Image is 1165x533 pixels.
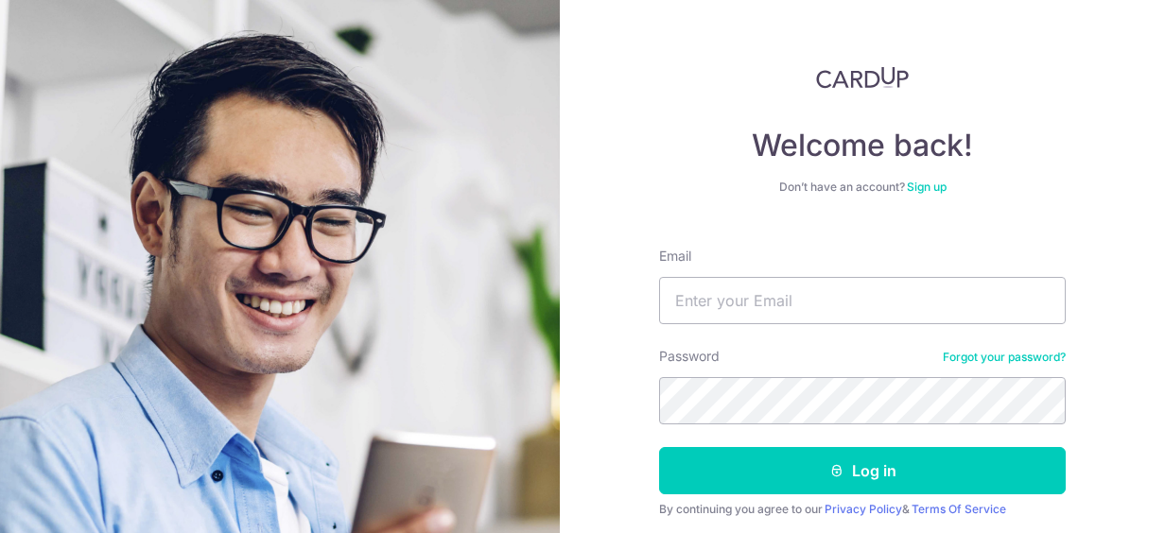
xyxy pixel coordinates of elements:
div: Don’t have an account? [659,180,1066,195]
a: Terms Of Service [912,502,1006,516]
button: Log in [659,447,1066,494]
label: Password [659,347,720,366]
a: Privacy Policy [825,502,902,516]
a: Forgot your password? [943,350,1066,365]
div: By continuing you agree to our & [659,502,1066,517]
label: Email [659,247,691,266]
a: Sign up [907,180,947,194]
img: CardUp Logo [816,66,909,89]
input: Enter your Email [659,277,1066,324]
h4: Welcome back! [659,127,1066,164]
